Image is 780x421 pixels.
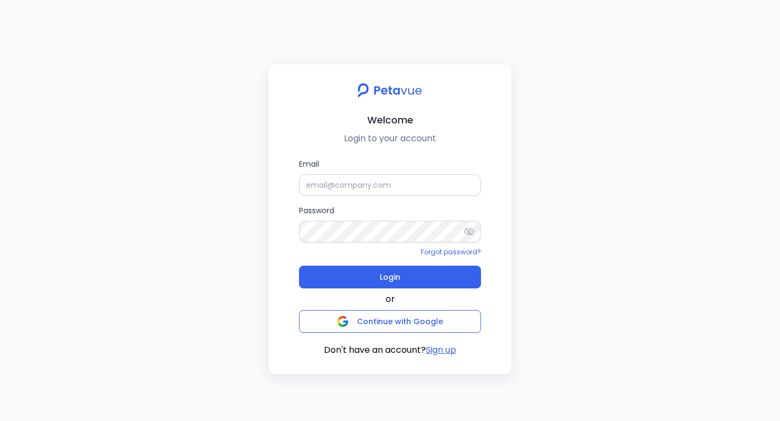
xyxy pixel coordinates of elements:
[386,293,395,306] span: or
[350,77,429,103] img: petavue logo
[299,266,481,288] button: Login
[357,316,443,327] span: Continue with Google
[380,269,400,285] span: Login
[299,174,481,196] input: Email
[324,344,426,357] span: Don't have an account?
[299,205,481,242] label: Password
[277,132,503,145] p: Login to your account
[421,247,481,256] a: Forgot password?
[299,221,481,242] input: Password
[299,310,481,333] button: Continue with Google
[426,344,456,357] button: Sign up
[277,112,503,128] h2: Welcome
[299,158,481,196] label: Email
